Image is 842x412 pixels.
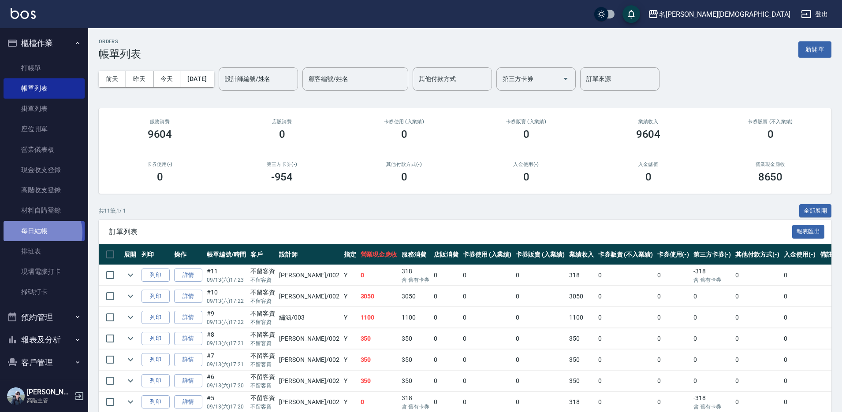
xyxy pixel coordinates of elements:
[432,307,461,328] td: 0
[476,119,577,125] h2: 卡券販賣 (入業績)
[99,39,141,44] h2: ORDERS
[207,297,246,305] p: 09/13 (六) 17:22
[782,307,818,328] td: 0
[207,360,246,368] p: 09/13 (六) 17:21
[109,162,210,167] h2: 卡券使用(-)
[4,200,85,221] a: 材料自購登錄
[109,228,792,236] span: 訂單列表
[250,372,275,382] div: 不留客資
[250,267,275,276] div: 不留客資
[342,349,358,370] td: Y
[122,244,139,265] th: 展開
[691,328,734,349] td: 0
[205,265,248,286] td: #11
[277,328,341,349] td: [PERSON_NAME] /002
[567,244,596,265] th: 業績收入
[4,374,85,397] button: 員工及薪資
[4,180,85,200] a: 高階收支登錄
[720,162,821,167] h2: 營業現金應收
[567,307,596,328] td: 1100
[250,297,275,305] p: 不留客資
[358,349,400,370] td: 350
[782,244,818,265] th: 入金使用(-)
[148,128,172,140] h3: 9604
[207,276,246,284] p: 09/13 (六) 17:23
[733,265,782,286] td: 0
[399,371,432,391] td: 350
[358,307,400,328] td: 1100
[205,286,248,307] td: #10
[172,244,205,265] th: 操作
[598,119,699,125] h2: 業績收入
[250,360,275,368] p: 不留客資
[180,71,214,87] button: [DATE]
[596,307,655,328] td: 0
[514,371,567,391] td: 0
[782,328,818,349] td: 0
[567,349,596,370] td: 350
[636,128,661,140] h3: 9604
[691,286,734,307] td: 0
[792,225,825,239] button: 報表匯出
[174,332,202,346] a: 詳情
[476,162,577,167] h2: 入金使用(-)
[782,286,818,307] td: 0
[99,207,126,215] p: 共 11 筆, 1 / 1
[205,371,248,391] td: #6
[596,265,655,286] td: 0
[461,286,514,307] td: 0
[124,374,137,387] button: expand row
[401,171,407,183] h3: 0
[733,328,782,349] td: 0
[645,171,652,183] h3: 0
[358,371,400,391] td: 350
[399,286,432,307] td: 3050
[782,265,818,286] td: 0
[207,403,246,411] p: 09/13 (六) 17:20
[358,286,400,307] td: 3050
[342,265,358,286] td: Y
[124,311,137,324] button: expand row
[691,265,734,286] td: -318
[174,353,202,367] a: 詳情
[157,171,163,183] h3: 0
[733,349,782,370] td: 0
[271,171,293,183] h3: -954
[432,371,461,391] td: 0
[432,286,461,307] td: 0
[174,290,202,303] a: 詳情
[655,371,691,391] td: 0
[109,119,210,125] h3: 服務消費
[4,32,85,55] button: 櫃檯作業
[27,388,72,397] h5: [PERSON_NAME]
[4,160,85,180] a: 現金收支登錄
[461,349,514,370] td: 0
[402,276,429,284] p: 含 舊有卡券
[354,119,455,125] h2: 卡券使用 (入業績)
[4,78,85,99] a: 帳單列表
[342,371,358,391] td: Y
[4,241,85,261] a: 排班表
[174,395,202,409] a: 詳情
[358,244,400,265] th: 營業現金應收
[342,286,358,307] td: Y
[205,349,248,370] td: #7
[799,204,832,218] button: 全部展開
[126,71,153,87] button: 昨天
[655,328,691,349] td: 0
[655,307,691,328] td: 0
[567,286,596,307] td: 3050
[250,318,275,326] p: 不留客資
[767,128,774,140] h3: 0
[139,244,172,265] th: 列印
[399,244,432,265] th: 服務消費
[142,311,170,324] button: 列印
[142,269,170,282] button: 列印
[153,71,181,87] button: 今天
[142,353,170,367] button: 列印
[792,227,825,235] a: 報表匯出
[567,371,596,391] td: 350
[782,371,818,391] td: 0
[596,286,655,307] td: 0
[354,162,455,167] h2: 其他付款方式(-)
